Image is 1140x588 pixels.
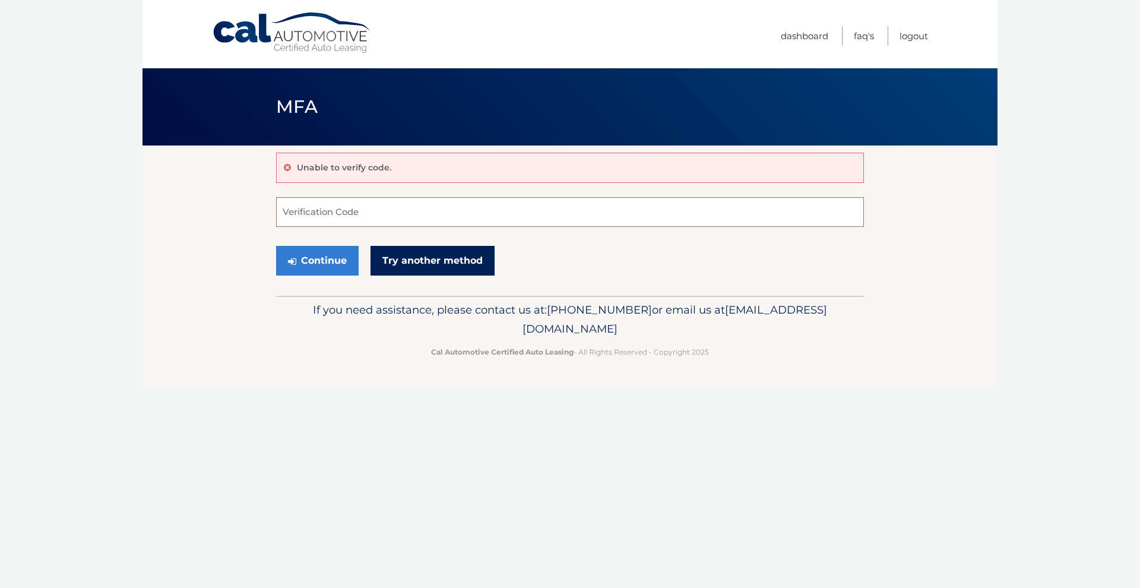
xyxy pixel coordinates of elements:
p: - All Rights Reserved - Copyright 2025 [284,346,856,358]
strong: Cal Automotive Certified Auto Leasing [431,347,574,356]
a: Try another method [370,246,495,276]
a: FAQ's [854,26,874,46]
a: Logout [900,26,928,46]
p: If you need assistance, please contact us at: or email us at [284,301,856,339]
span: [EMAIL_ADDRESS][DOMAIN_NAME] [522,303,827,336]
a: Cal Automotive [212,12,372,54]
button: Continue [276,246,359,276]
span: MFA [276,96,318,118]
a: Dashboard [781,26,828,46]
p: Unable to verify code. [297,162,391,173]
input: Verification Code [276,197,864,227]
span: [PHONE_NUMBER] [547,303,652,317]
